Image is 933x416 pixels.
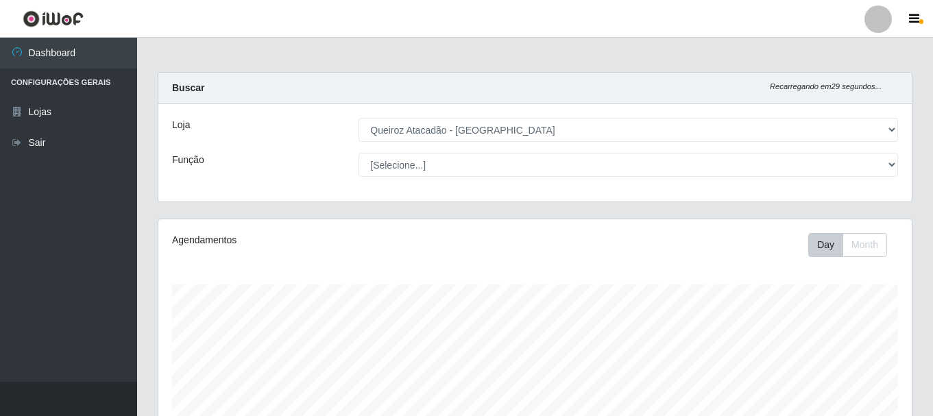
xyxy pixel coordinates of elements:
[172,82,204,93] strong: Buscar
[770,82,882,90] i: Recarregando em 29 segundos...
[843,233,887,257] button: Month
[808,233,887,257] div: First group
[808,233,898,257] div: Toolbar with button groups
[23,10,84,27] img: CoreUI Logo
[172,153,204,167] label: Função
[808,233,843,257] button: Day
[172,233,463,247] div: Agendamentos
[172,118,190,132] label: Loja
